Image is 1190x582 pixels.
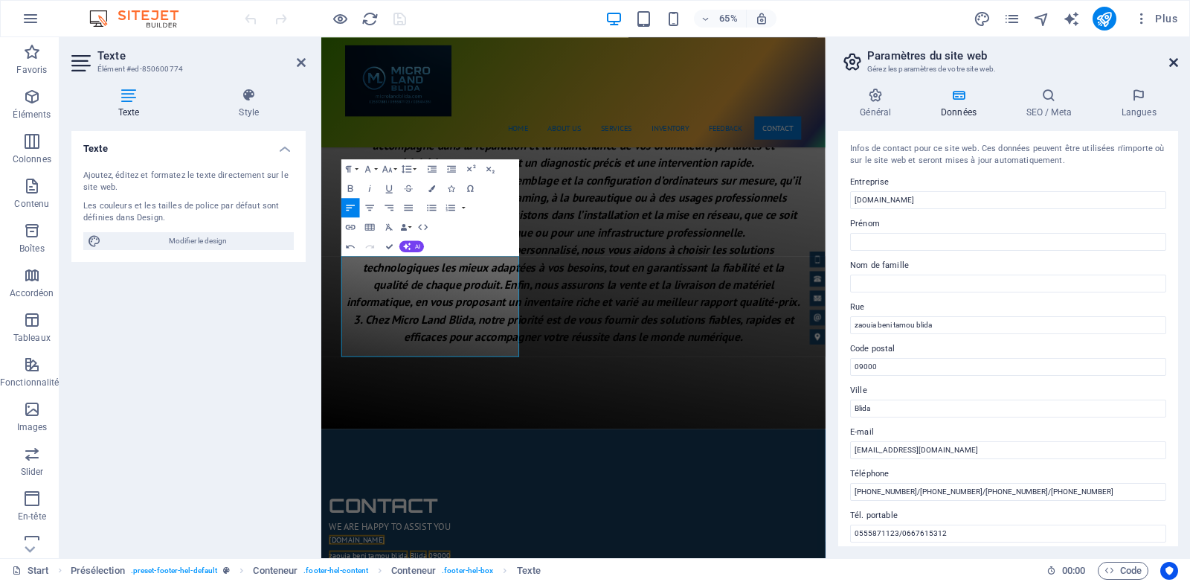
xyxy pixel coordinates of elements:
[1134,11,1177,26] span: Plus
[361,159,379,179] button: Font Family
[414,217,433,237] button: HTML
[1063,10,1081,28] button: text_generator
[13,109,51,121] p: Éléments
[19,243,45,255] p: Boîtes
[14,198,49,210] p: Contenu
[694,10,747,28] button: 65%
[1128,7,1183,31] button: Plus
[399,179,418,198] button: Strikethrough
[391,562,436,580] span: Cliquez pour sélectionner. Double-cliquez pour modifier.
[341,237,360,256] button: Undo (Ctrl+Z)
[71,88,193,119] h4: Texte
[399,217,413,237] button: Data Bindings
[462,179,480,198] button: Special Characters
[83,232,294,250] button: Modifier le design
[341,198,360,217] button: Align Left
[131,562,217,580] span: . preset-footer-hel-default
[423,159,442,179] button: Increase Indent
[415,243,420,249] span: AI
[71,131,306,158] h4: Texte
[223,566,230,575] i: Cet élément est une présélection personnalisable.
[442,198,460,217] button: Ordered List
[303,562,368,580] span: . footer-hel-content
[1072,565,1075,576] span: :
[1093,7,1116,31] button: publish
[361,10,379,28] button: reload
[21,466,44,478] p: Slider
[86,10,197,28] img: Editor Logo
[423,179,442,198] button: Colors
[974,10,991,28] i: Design (Ctrl+Alt+Y)
[850,143,1166,167] div: Infos de contact pour ce site web. Ces données peuvent être utilisées n'importe où sur le site we...
[13,153,51,165] p: Colonnes
[361,10,379,28] i: Actualiser la page
[361,198,379,217] button: Align Center
[399,159,418,179] button: Line Height
[1063,10,1080,28] i: AI Writer
[71,562,125,580] span: Cliquez pour sélectionner. Double-cliquez pour modifier.
[1096,10,1113,28] i: Publier
[97,63,276,76] h3: Élément #ed-850600774
[1104,562,1142,580] span: Code
[442,562,493,580] span: . footer-hel-box
[12,562,49,580] a: Cliquez pour annuler la sélection. Double-cliquez pour ouvrir Pages.
[919,88,1005,119] h4: Données
[83,200,294,225] div: Les couleurs et les tailles de police par défaut sont définies dans Design.
[1160,562,1178,580] button: Usercentrics
[83,170,294,194] div: Ajoutez, éditez et formatez le texte directement sur le site web.
[850,215,1166,233] label: Prénom
[10,287,54,299] p: Accordéon
[867,49,1178,63] h2: Paramètres du site web
[462,159,480,179] button: Superscript
[341,179,360,198] button: Bold (Ctrl+B)
[517,562,541,580] span: Cliquez pour sélectionner. Double-cliquez pour modifier.
[399,198,418,217] button: Align Justify
[361,237,379,256] button: Redo (Ctrl+Shift+Z)
[850,382,1166,400] label: Ville
[1098,562,1148,580] button: Code
[17,421,48,433] p: Images
[850,257,1166,275] label: Nom de famille
[838,88,919,119] h4: Général
[974,10,991,28] button: design
[460,198,468,217] button: Ordered List
[1003,10,1021,28] button: pages
[867,63,1148,76] h3: Gérez les paramètres de votre site web.
[850,423,1166,441] label: E-mail
[850,340,1166,358] label: Code postal
[1003,10,1020,28] i: Pages (Ctrl+Alt+S)
[1046,562,1086,580] h6: Durée de la session
[399,240,424,252] button: AI
[361,179,379,198] button: Italic (Ctrl+I)
[13,332,51,344] p: Tableaux
[380,237,399,256] button: Confirm (Ctrl+⏎)
[850,173,1166,191] label: Entreprise
[1033,10,1050,28] i: Navigateur
[193,88,306,119] h4: Style
[16,64,47,76] p: Favoris
[1033,10,1051,28] button: navigator
[18,511,46,522] p: En-tête
[1099,88,1178,119] h4: Langues
[380,217,399,237] button: Clear Formatting
[71,562,541,580] nav: breadcrumb
[341,159,360,179] button: Paragraph Format
[253,562,297,580] span: Cliquez pour sélectionner. Double-cliquez pour modifier.
[361,217,379,237] button: Insert Table
[423,198,442,217] button: Unordered List
[380,198,399,217] button: Align Right
[443,179,461,198] button: Icons
[1062,562,1085,580] span: 00 00
[380,159,399,179] button: Font Size
[755,12,768,25] i: Lors du redimensionnement, ajuster automatiquement le niveau de zoom en fonction de l'appareil sé...
[97,49,306,63] h2: Texte
[716,10,740,28] h6: 65%
[850,465,1166,483] label: Téléphone
[443,159,461,179] button: Decrease Indent
[481,159,500,179] button: Subscript
[331,10,349,28] button: Cliquez ici pour quitter le mode Aperçu et poursuivre l'édition.
[380,179,399,198] button: Underline (Ctrl+U)
[341,217,360,237] button: Insert Link
[850,507,1166,525] label: Tél. portable
[850,298,1166,316] label: Rue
